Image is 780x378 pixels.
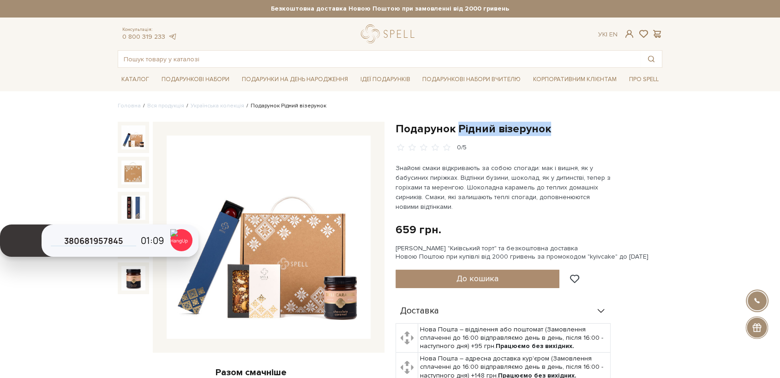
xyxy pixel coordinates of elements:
[122,27,177,33] span: Консультація:
[598,30,618,39] div: Ук
[457,143,467,152] div: 0/5
[121,125,145,149] img: Подарунок Рідний візерунок
[121,160,145,184] img: Подарунок Рідний візерунок
[400,307,439,315] span: Доставка
[118,102,141,109] a: Головна
[418,323,611,353] td: Нова Пошта – відділення або поштомат (Замовлення сплаченні до 16:00 відправляємо день в день, піс...
[396,244,662,261] div: [PERSON_NAME] "Київський торт" та безкоштовна доставка Новою Поштою при купівлі від 2000 гривень ...
[641,51,662,67] button: Пошук товару у каталозі
[244,102,326,110] li: Подарунок Рідний візерунок
[121,195,145,219] img: Подарунок Рідний візерунок
[529,72,620,87] a: Корпоративним клієнтам
[606,30,607,38] span: |
[496,342,574,350] b: Працюємо без вихідних.
[191,102,244,109] a: Українська колекція
[625,72,662,87] a: Про Spell
[147,102,184,109] a: Вся продукція
[396,122,662,136] h1: Подарунок Рідний візерунок
[419,71,524,87] a: Подарункові набори Вчителю
[396,163,612,212] p: Знайомі смаки відкривають за собою спогади: мак і вишня, як у бабусиних пиріжках. Відтінки бузини...
[121,266,145,290] img: Подарунок Рідний візерунок
[167,136,371,339] img: Подарунок Рідний візерунок
[361,24,419,43] a: logo
[158,72,233,87] a: Подарункові набори
[609,30,618,38] a: En
[356,72,414,87] a: Ідеї подарунків
[118,51,641,67] input: Пошук товару у каталозі
[168,33,177,41] a: telegram
[238,72,352,87] a: Подарунки на День народження
[118,5,662,13] strong: Безкоштовна доставка Новою Поштою при замовленні від 2000 гривень
[396,223,441,237] div: 659 грн.
[456,273,498,283] span: До кошика
[118,72,153,87] a: Каталог
[122,33,165,41] a: 0 800 319 233
[396,270,559,288] button: До кошика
